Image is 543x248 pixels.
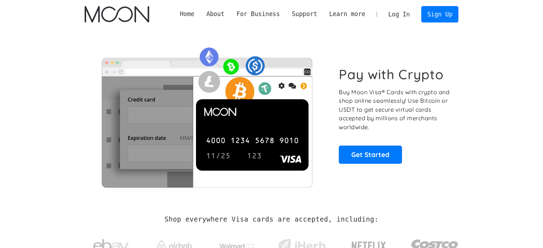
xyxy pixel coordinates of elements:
h1: Pay with Crypto [339,66,444,82]
img: Moon Cards let you spend your crypto anywhere Visa is accepted. [85,42,329,187]
img: Moon Logo [85,6,149,22]
a: Log In [382,6,416,22]
a: Sign Up [421,6,458,22]
h2: Shop everywhere Visa cards are accepted, including: [165,216,378,223]
p: Buy Moon Visa® Cards with crypto and shop online seamlessly! Use Bitcoin or USDT to get secure vi... [339,88,451,132]
div: About [206,10,225,19]
div: Learn more [323,10,371,19]
div: About [200,10,230,19]
div: For Business [236,10,280,19]
div: Support [286,10,323,19]
div: Support [292,10,317,19]
a: Home [174,10,200,19]
a: Get Started [339,146,402,163]
a: home [85,6,149,22]
div: Learn more [329,10,365,19]
div: For Business [231,10,286,19]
